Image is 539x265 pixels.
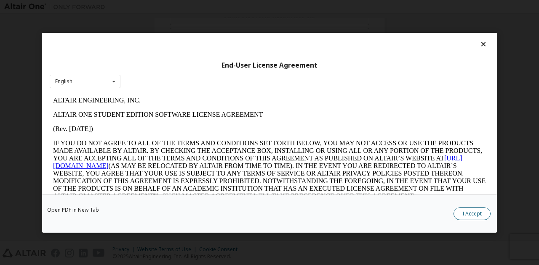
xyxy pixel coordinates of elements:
div: End-User License Agreement [50,61,489,69]
p: ALTAIR ENGINEERING, INC. [3,3,436,11]
div: English [55,79,72,84]
p: ALTAIR ONE STUDENT EDITION SOFTWARE LICENSE AGREEMENT [3,18,436,25]
a: Open PDF in New Tab [47,207,99,212]
p: (Rev. [DATE]) [3,32,436,39]
p: IF YOU DO NOT AGREE TO ALL OF THE TERMS AND CONDITIONS SET FORTH BELOW, YOU MAY NOT ACCESS OR USE... [3,46,436,107]
a: [URL][DOMAIN_NAME] [3,61,413,76]
p: This Altair One Student Edition Software License Agreement (“Agreement”) is between Altair Engine... [3,113,436,144]
button: I Accept [454,207,491,220]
